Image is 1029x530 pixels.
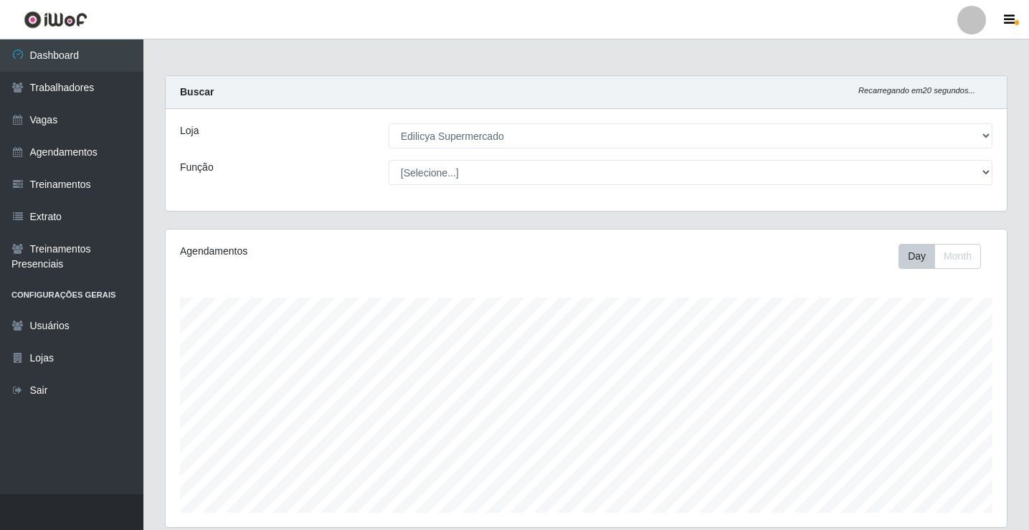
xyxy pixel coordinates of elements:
[24,11,87,29] img: CoreUI Logo
[898,244,981,269] div: First group
[180,244,506,259] div: Agendamentos
[180,123,199,138] label: Loja
[898,244,992,269] div: Toolbar with button groups
[180,160,214,175] label: Função
[934,244,981,269] button: Month
[858,86,975,95] i: Recarregando em 20 segundos...
[898,244,935,269] button: Day
[180,86,214,98] strong: Buscar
